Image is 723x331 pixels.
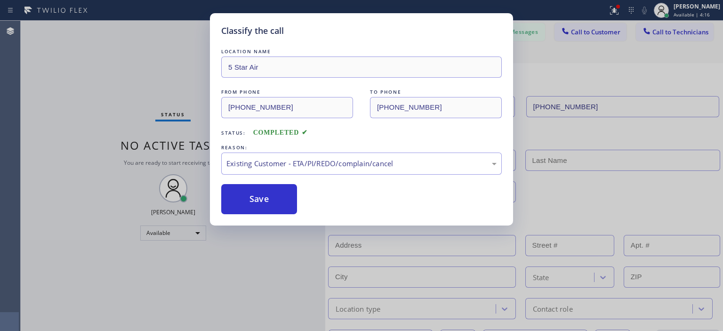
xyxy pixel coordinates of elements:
[226,158,497,169] div: Existing Customer - ETA/PI/REDO/complain/cancel
[221,143,502,153] div: REASON:
[370,87,502,97] div: TO PHONE
[221,184,297,214] button: Save
[253,129,308,136] span: COMPLETED
[221,24,284,37] h5: Classify the call
[221,129,246,136] span: Status:
[221,97,353,118] input: From phone
[221,87,353,97] div: FROM PHONE
[370,97,502,118] input: To phone
[221,47,502,57] div: LOCATION NAME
